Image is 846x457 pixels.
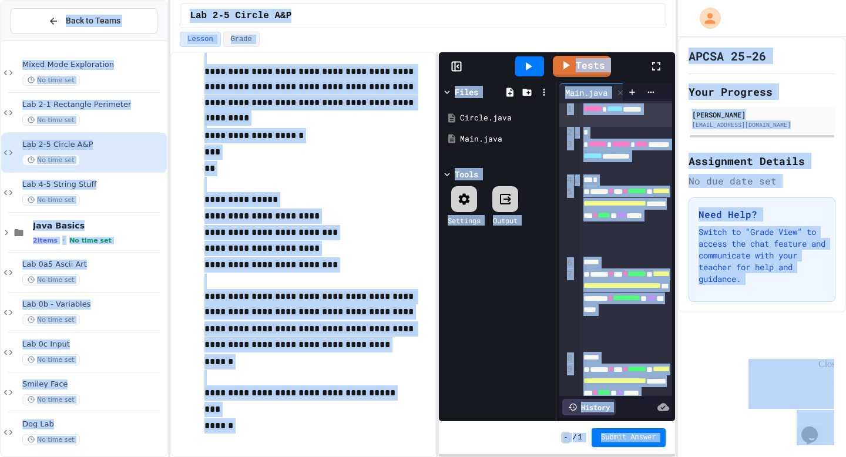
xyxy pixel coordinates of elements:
[22,419,164,429] span: Dog Lab
[223,32,260,47] button: Grade
[553,56,611,77] a: Tests
[460,133,552,145] div: Main.java
[33,237,58,244] span: 2 items
[66,15,120,27] span: Back to Teams
[493,215,518,226] div: Output
[574,127,580,137] span: Fold line
[22,434,80,445] span: No time set
[699,226,825,285] p: Switch to "Grade View" to access the chat feature and communicate with your teacher for help and ...
[578,433,582,442] span: 1
[22,314,80,325] span: No time set
[180,32,220,47] button: Lesson
[5,5,81,75] div: Chat with us now!Close
[22,194,80,206] span: No time set
[559,103,574,127] div: 1
[22,115,80,126] span: No time set
[687,5,724,32] div: My Account
[22,154,80,166] span: No time set
[22,300,164,310] span: Lab 0b - Variables
[448,215,481,226] div: Settings
[559,86,613,99] div: Main.java
[561,432,570,443] span: -
[22,60,164,70] span: Mixed Mode Exploration
[22,100,164,110] span: Lab 2-1 Rectangle Perimeter
[559,127,574,139] div: 2
[22,260,164,270] span: Lab 0a5 Ascii Art
[33,220,164,231] span: Java Basics
[559,139,574,174] div: 3
[689,153,835,169] h2: Assignment Details
[455,86,478,98] div: Files
[22,394,80,405] span: No time set
[559,364,574,435] div: 9
[601,433,656,442] span: Submit Answer
[562,399,616,415] div: History
[559,257,574,269] div: 6
[22,379,164,389] span: Smiley Face
[689,174,835,188] div: No due date set
[559,83,628,101] div: Main.java
[748,359,834,409] iframe: chat widget
[559,352,574,364] div: 8
[22,354,80,365] span: No time set
[699,207,825,221] h3: Need Help?
[559,268,574,352] div: 7
[559,174,574,186] div: 4
[22,140,164,150] span: Lab 2-5 Circle A&P
[574,175,580,184] span: Fold line
[22,180,164,190] span: Lab 4-5 String Stuff
[692,120,832,129] div: [EMAIL_ADDRESS][DOMAIN_NAME]
[69,237,112,244] span: No time set
[689,83,835,100] h2: Your Progress
[455,168,478,180] div: Tools
[797,410,834,445] iframe: chat widget
[22,340,164,350] span: Lab 0c Input
[22,274,80,285] span: No time set
[689,48,766,64] h1: APCSA 25-26
[559,186,574,257] div: 5
[190,9,291,23] span: Lab 2-5 Circle A&P
[592,428,666,447] button: Submit Answer
[573,433,577,442] span: /
[11,8,157,33] button: Back to Teams
[460,112,552,124] div: Circle.java
[692,109,832,120] div: [PERSON_NAME]
[62,236,65,245] span: •
[22,75,80,86] span: No time set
